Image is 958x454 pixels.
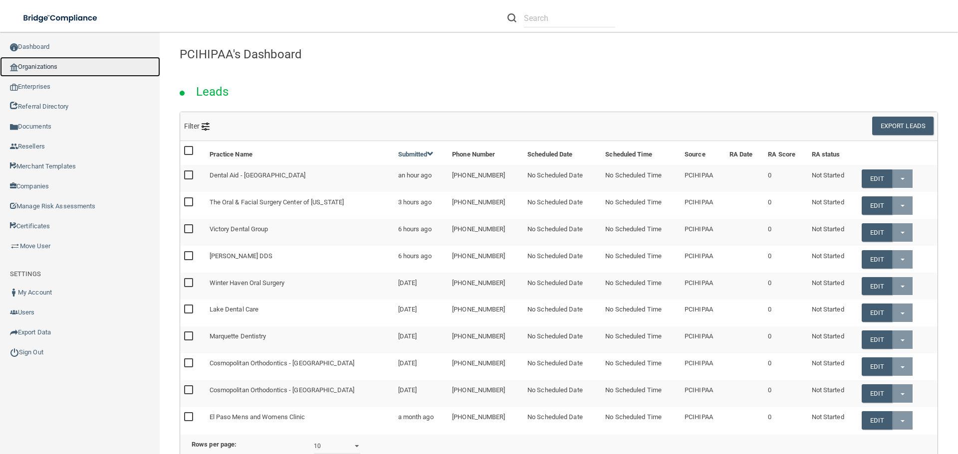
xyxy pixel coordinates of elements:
td: No Scheduled Date [523,165,601,192]
td: PCIHIPAA [681,246,725,273]
h4: PCIHIPAA's Dashboard [180,48,938,61]
img: ic_reseller.de258add.png [10,143,18,151]
a: Submitted [398,151,434,158]
td: Not Started [808,326,858,353]
td: Not Started [808,300,858,326]
td: PCIHIPAA [681,192,725,219]
img: icon-users.e205127d.png [10,308,18,316]
a: Edit [862,303,892,322]
td: Lake Dental Care [206,300,394,326]
input: Search [524,9,615,27]
td: 0 [764,165,807,192]
td: No Scheduled Time [601,219,681,246]
td: No Scheduled Date [523,192,601,219]
td: PCIHIPAA [681,407,725,434]
th: Practice Name [206,141,394,165]
td: No Scheduled Time [601,353,681,380]
a: Edit [862,330,892,349]
img: icon-filter@2x.21656d0b.png [202,123,210,131]
td: Marquette Dentistry [206,326,394,353]
img: ic_power_dark.7ecde6b1.png [10,348,19,357]
td: 0 [764,192,807,219]
h2: Leads [186,78,239,106]
a: Edit [862,169,892,188]
a: Edit [862,411,892,430]
span: Filter [184,122,210,130]
td: [DATE] [394,300,449,326]
td: a month ago [394,407,449,434]
td: [PHONE_NUMBER] [448,165,523,192]
td: PCIHIPAA [681,353,725,380]
td: PCIHIPAA [681,380,725,407]
td: 0 [764,273,807,300]
td: [DATE] [394,380,449,407]
img: icon-export.b9366987.png [10,328,18,336]
td: No Scheduled Date [523,300,601,326]
td: PCIHIPAA [681,273,725,300]
td: 0 [764,326,807,353]
img: icon-documents.8dae5593.png [10,123,18,131]
td: 0 [764,380,807,407]
td: No Scheduled Date [523,326,601,353]
img: enterprise.0d942306.png [10,84,18,91]
a: Edit [862,384,892,403]
td: [PERSON_NAME] DDS [206,246,394,273]
td: No Scheduled Time [601,326,681,353]
img: organization-icon.f8decf85.png [10,63,18,71]
td: PCIHIPAA [681,326,725,353]
td: Not Started [808,219,858,246]
td: 0 [764,300,807,326]
td: No Scheduled Time [601,192,681,219]
td: No Scheduled Date [523,380,601,407]
a: Edit [862,277,892,296]
td: 0 [764,353,807,380]
td: 3 hours ago [394,192,449,219]
td: The Oral & Facial Surgery Center of [US_STATE] [206,192,394,219]
td: [PHONE_NUMBER] [448,380,523,407]
img: bridge_compliance_login_screen.278c3ca4.svg [15,8,107,28]
td: PCIHIPAA [681,300,725,326]
td: Winter Haven Oral Surgery [206,273,394,300]
td: Dental Aid - [GEOGRAPHIC_DATA] [206,165,394,192]
td: [PHONE_NUMBER] [448,300,523,326]
td: [PHONE_NUMBER] [448,246,523,273]
th: RA status [808,141,858,165]
td: No Scheduled Time [601,246,681,273]
td: [PHONE_NUMBER] [448,273,523,300]
td: No Scheduled Time [601,165,681,192]
img: ic_dashboard_dark.d01f4a41.png [10,43,18,51]
td: Cosmopolitan Orthodontics - [GEOGRAPHIC_DATA] [206,353,394,380]
td: [DATE] [394,273,449,300]
td: No Scheduled Time [601,407,681,434]
td: 0 [764,407,807,434]
td: Cosmopolitan Orthodontics - [GEOGRAPHIC_DATA] [206,380,394,407]
td: [PHONE_NUMBER] [448,219,523,246]
img: briefcase.64adab9b.png [10,241,20,251]
td: Not Started [808,165,858,192]
td: Not Started [808,246,858,273]
td: 6 hours ago [394,246,449,273]
td: Not Started [808,273,858,300]
td: No Scheduled Date [523,246,601,273]
th: RA Date [725,141,764,165]
td: [PHONE_NUMBER] [448,192,523,219]
th: Source [681,141,725,165]
td: [DATE] [394,326,449,353]
td: 0 [764,219,807,246]
td: Not Started [808,407,858,434]
th: Scheduled Time [601,141,681,165]
td: El Paso Mens and Womens Clinic [206,407,394,434]
td: No Scheduled Date [523,273,601,300]
button: Export Leads [872,117,934,135]
td: No Scheduled Date [523,353,601,380]
td: 0 [764,246,807,273]
a: Edit [862,223,892,242]
th: RA Score [764,141,807,165]
img: ic_user_dark.df1a06c3.png [10,289,18,297]
td: Not Started [808,380,858,407]
td: an hour ago [394,165,449,192]
td: Not Started [808,353,858,380]
td: No Scheduled Time [601,380,681,407]
td: No Scheduled Date [523,407,601,434]
td: Victory Dental Group [206,219,394,246]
